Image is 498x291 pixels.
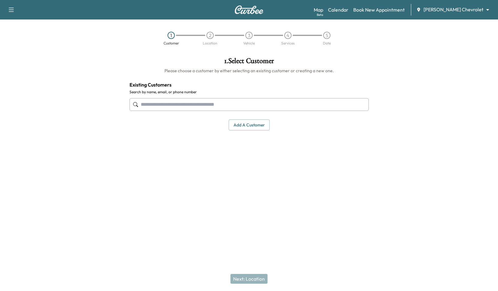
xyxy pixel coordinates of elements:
div: Location [203,41,217,45]
div: Vehicle [243,41,255,45]
a: Book New Appointment [353,6,405,13]
label: Search by name, email, or phone number [130,90,369,94]
div: 1 [168,32,175,39]
h6: Please choose a customer by either selecting an existing customer or creating a new one. [130,68,369,74]
div: Customer [164,41,179,45]
div: 4 [284,32,292,39]
img: Curbee Logo [234,5,264,14]
div: 5 [323,32,330,39]
div: Beta [317,12,323,17]
span: [PERSON_NAME] Chevrolet [424,6,483,13]
a: Calendar [328,6,348,13]
div: Date [323,41,331,45]
div: 2 [206,32,214,39]
a: MapBeta [314,6,323,13]
div: 3 [245,32,253,39]
button: Add a customer [229,119,270,131]
div: Services [281,41,295,45]
h1: 1 . Select Customer [130,57,369,68]
h4: Existing Customers [130,81,369,88]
